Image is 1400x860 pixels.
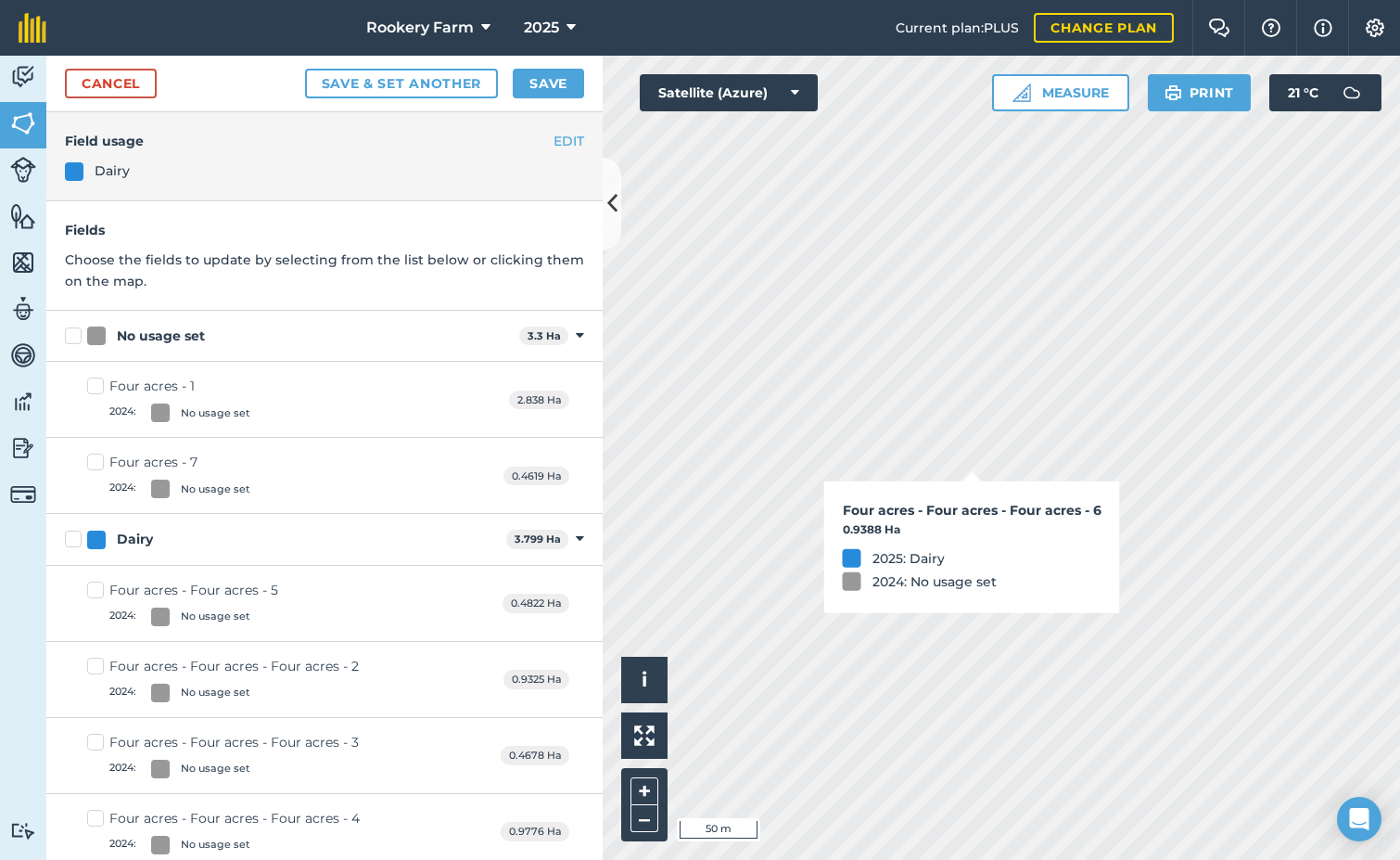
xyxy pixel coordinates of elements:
span: 2.838 Ha [509,391,569,410]
span: 2024 : [109,760,136,778]
h4: Fields [65,220,584,240]
div: No usage set [181,609,250,624]
span: 0.9325 Ha [503,670,569,689]
button: Save [513,69,584,98]
div: No usage set [117,327,205,346]
img: A cog icon [1364,19,1386,37]
img: svg+xml;base64,PD94bWwgdmVyc2lvbj0iMS4wIiBlbmNvZGluZz0idXRmLTgiPz4KPCEtLSBHZW5lcmF0b3I6IEFkb2JlIE... [1333,74,1370,111]
img: Two speech bubbles overlapping with the left bubble in the forefront [1208,19,1230,37]
div: Four acres - Four acres - Four acres - 4 [109,809,360,828]
img: svg+xml;base64,PHN2ZyB4bWxucz0iaHR0cDovL3d3dy53My5vcmcvMjAwMC9zdmciIHdpZHRoPSI1NiIgaGVpZ2h0PSI2MC... [10,249,36,276]
img: fieldmargin Logo [19,13,46,43]
button: EDIT [554,131,584,151]
button: Satellite (Azure) [640,74,818,111]
span: 2025 [524,17,559,39]
img: svg+xml;base64,PD94bWwgdmVyc2lvbj0iMS4wIiBlbmNvZGluZz0idXRmLTgiPz4KPCEtLSBHZW5lcmF0b3I6IEFkb2JlIE... [10,822,36,840]
p: Choose the fields to update by selecting from the list below or clicking them on the map. [65,250,584,291]
img: svg+xml;base64,PD94bWwgdmVyc2lvbj0iMS4wIiBlbmNvZGluZz0idXRmLTgiPz4KPCEtLSBHZW5lcmF0b3I6IEFkb2JlIE... [10,388,36,416]
button: i [621,657,668,703]
div: No usage set [181,481,250,497]
button: Save & set another [305,69,499,98]
div: Four acres - Four acres - Four acres - 2 [109,657,359,676]
img: Ruler icon [1012,83,1031,102]
span: 0.9776 Ha [501,822,569,841]
button: Print [1148,74,1252,111]
img: svg+xml;base64,PD94bWwgdmVyc2lvbj0iMS4wIiBlbmNvZGluZz0idXRmLTgiPz4KPCEtLSBHZW5lcmF0b3I6IEFkb2JlIE... [10,481,36,507]
div: Four acres - 7 [109,453,250,472]
img: svg+xml;base64,PHN2ZyB4bWxucz0iaHR0cDovL3d3dy53My5vcmcvMjAwMC9zdmciIHdpZHRoPSIxNyIgaGVpZ2h0PSIxNy... [1314,17,1332,39]
div: No usage set [181,837,250,853]
span: 21 ° C [1288,74,1318,111]
div: No usage set [181,761,250,777]
div: Four acres - Four acres - 5 [109,581,278,600]
span: 0.4678 Ha [501,746,569,765]
span: 2024 : [109,684,136,702]
a: Change plan [1034,13,1174,43]
img: svg+xml;base64,PD94bWwgdmVyc2lvbj0iMS4wIiBlbmNvZGluZz0idXRmLTgiPz4KPCEtLSBHZW5lcmF0b3I6IEFkb2JlIE... [10,295,36,323]
img: Four arrows, one pointing top left, one top right, one bottom right and the last bottom left [634,725,655,746]
div: No usage set [181,405,250,421]
span: 2024 : [109,836,136,854]
span: 2024 : [109,404,136,422]
span: 0.4619 Ha [503,467,569,486]
img: svg+xml;base64,PD94bWwgdmVyc2lvbj0iMS4wIiBlbmNvZGluZz0idXRmLTgiPz4KPCEtLSBHZW5lcmF0b3I6IEFkb2JlIE... [10,341,36,369]
button: + [630,777,658,805]
h4: Field usage [65,131,584,151]
img: svg+xml;base64,PHN2ZyB4bWxucz0iaHR0cDovL3d3dy53My5vcmcvMjAwMC9zdmciIHdpZHRoPSI1NiIgaGVpZ2h0PSI2MC... [10,109,36,137]
span: 2024 : [109,480,136,498]
strong: 3.3 Ha [528,329,561,342]
span: i [642,668,647,691]
img: A question mark icon [1260,19,1282,37]
img: svg+xml;base64,PD94bWwgdmVyc2lvbj0iMS4wIiBlbmNvZGluZz0idXRmLTgiPz4KPCEtLSBHZW5lcmF0b3I6IEFkb2JlIE... [10,63,36,91]
h3: Four acres - Four acres - Four acres - 6 [843,500,1101,520]
div: Four acres - 1 [109,377,250,396]
button: 21 °C [1269,74,1381,111]
strong: 3.799 Ha [515,533,561,546]
img: svg+xml;base64,PHN2ZyB4bWxucz0iaHR0cDovL3d3dy53My5vcmcvMjAwMC9zdmciIHdpZHRoPSIxOSIgaGVpZ2h0PSIyNC... [1165,82,1182,104]
button: – [630,805,658,832]
div: No usage set [181,685,250,700]
img: svg+xml;base64,PHN2ZyB4bWxucz0iaHR0cDovL3d3dy53My5vcmcvMjAwMC9zdmciIHdpZHRoPSI1NiIgaGVpZ2h0PSI2MC... [10,202,36,230]
span: Current plan : PLUS [896,18,1019,38]
div: 2024: No usage set [872,571,997,592]
a: Cancel [65,69,157,98]
img: svg+xml;base64,PD94bWwgdmVyc2lvbj0iMS4wIiBlbmNvZGluZz0idXRmLTgiPz4KPCEtLSBHZW5lcmF0b3I6IEFkb2JlIE... [10,157,36,183]
div: Dairy [117,530,153,549]
span: Rookery Farm [366,17,474,39]
div: 2025: Dairy [872,547,945,568]
div: Dairy [95,160,130,181]
span: 0.4822 Ha [503,594,569,613]
div: Four acres - Four acres - Four acres - 3 [109,733,359,752]
span: 2024 : [109,608,136,626]
div: Open Intercom Messenger [1337,797,1381,841]
img: svg+xml;base64,PD94bWwgdmVyc2lvbj0iMS4wIiBlbmNvZGluZz0idXRmLTgiPz4KPCEtLSBHZW5lcmF0b3I6IEFkb2JlIE... [10,434,36,462]
button: Measure [992,74,1129,111]
strong: 0.9388 Ha [843,522,900,536]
